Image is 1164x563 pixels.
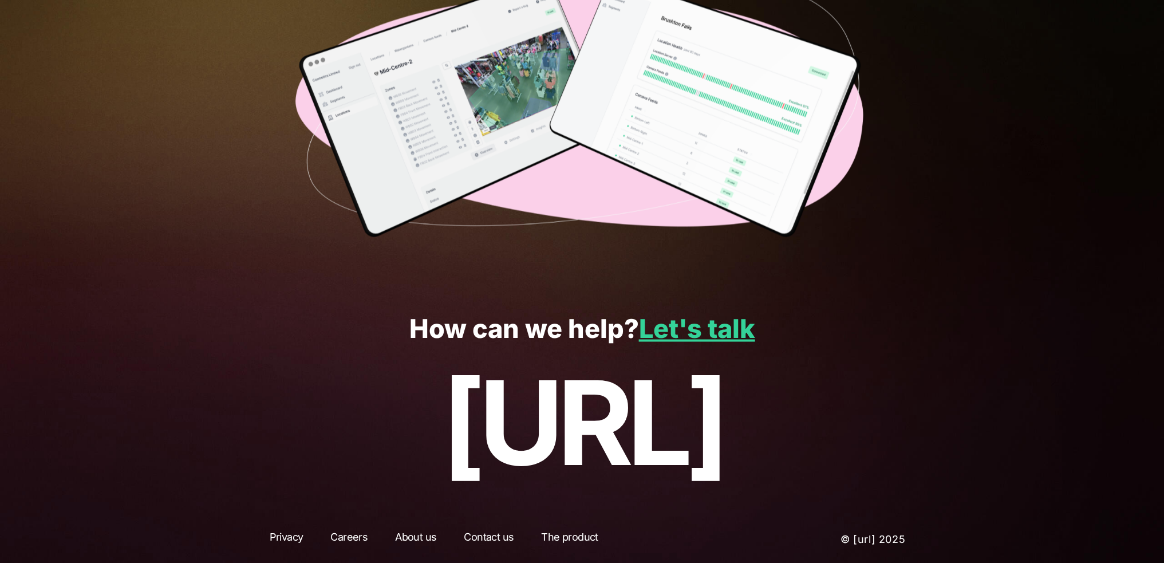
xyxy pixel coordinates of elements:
[259,529,314,549] a: Privacy
[531,529,608,549] a: The product
[34,357,1130,488] p: [URL]
[34,314,1130,343] p: How can we help?
[385,529,447,549] a: About us
[320,529,378,549] a: Careers
[453,529,524,549] a: Contact us
[744,529,906,549] p: © [URL] 2025
[639,312,755,344] a: Let's talk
